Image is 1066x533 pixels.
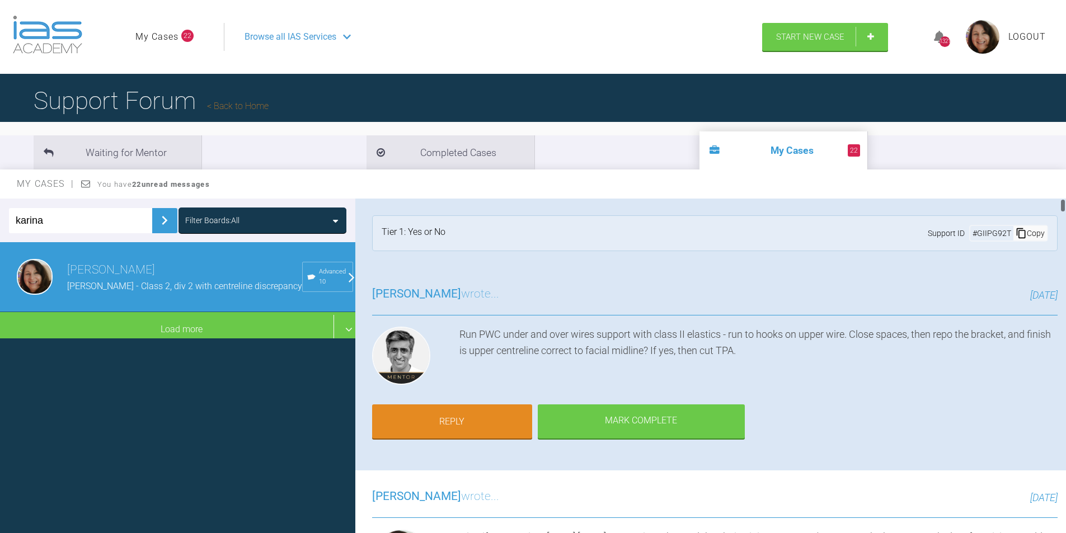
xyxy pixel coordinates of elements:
[34,135,201,169] li: Waiting for Mentor
[699,131,867,169] li: My Cases
[17,259,53,295] img: Lana Gilchrist
[132,180,210,188] strong: 22 unread messages
[372,487,499,506] h3: wrote...
[67,281,302,291] span: [PERSON_NAME] - Class 2, div 2 with centreline discrepancy
[372,404,532,439] a: Reply
[156,211,173,229] img: chevronRight.28bd32b0.svg
[966,20,999,54] img: profile.png
[17,178,74,189] span: My Cases
[34,81,269,120] h1: Support Forum
[372,489,461,503] span: [PERSON_NAME]
[459,327,1058,389] div: Run PWC under and over wires support with class II elastics - run to hooks on upper wire. Close s...
[970,227,1013,239] div: # GIIPG92T
[13,16,82,54] img: logo-light.3e3ef733.png
[97,180,210,188] span: You have
[848,144,860,157] span: 22
[776,32,844,42] span: Start New Case
[207,101,269,111] a: Back to Home
[372,285,499,304] h3: wrote...
[135,30,179,44] a: My Cases
[67,261,302,280] h3: [PERSON_NAME]
[1030,492,1058,503] span: [DATE]
[940,36,950,47] div: 1321
[1008,30,1046,44] a: Logout
[185,214,240,227] div: Filter Boards: All
[245,30,336,44] span: Browse all IAS Services
[382,225,445,242] div: Tier 1: Yes or No
[372,327,430,385] img: Asif Chatoo
[372,287,461,300] span: [PERSON_NAME]
[762,23,888,51] a: Start New Case
[9,208,152,233] input: Enter Case ID or Title
[181,30,194,42] span: 22
[367,135,534,169] li: Completed Cases
[319,267,348,287] span: Advanced 10
[538,404,745,439] div: Mark Complete
[928,227,965,239] span: Support ID
[1030,289,1058,301] span: [DATE]
[1013,226,1047,240] div: Copy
